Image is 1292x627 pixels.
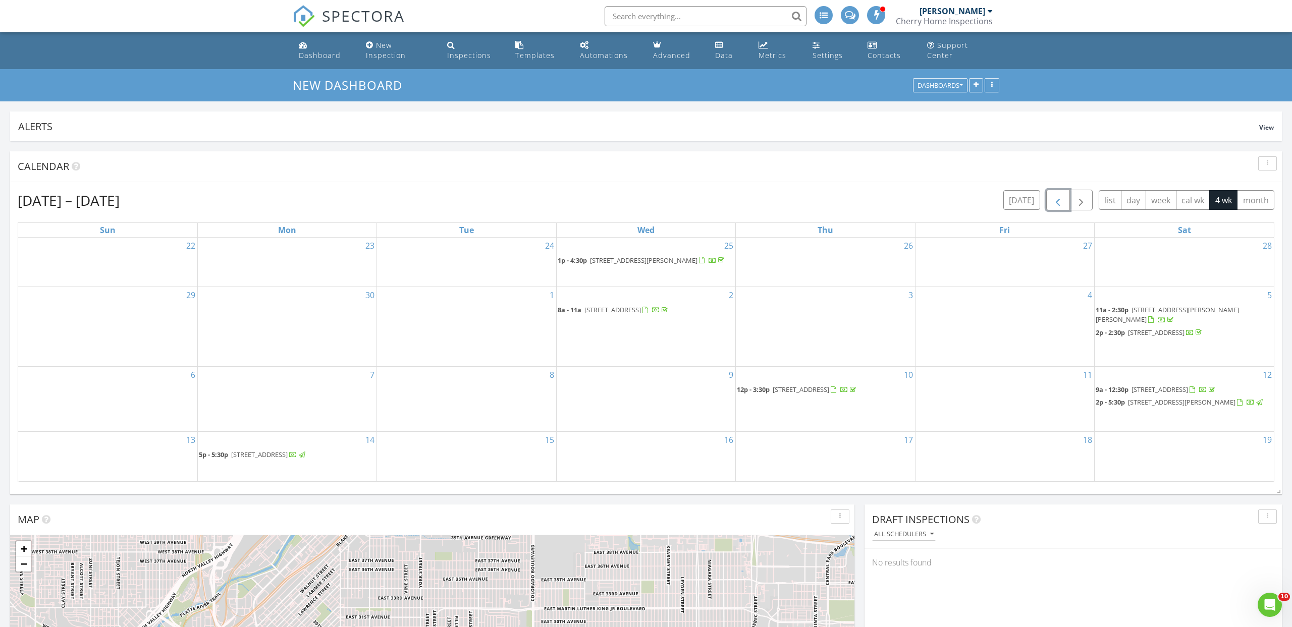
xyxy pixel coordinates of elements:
span: [STREET_ADDRESS][PERSON_NAME] [1128,397,1235,407]
a: Go to October 14, 2024 [363,432,376,448]
td: Go to October 18, 2024 [915,432,1094,481]
div: Support Center [927,40,968,60]
td: Go to October 9, 2024 [556,367,735,432]
a: New Inspection [362,36,435,65]
span: 9a - 12:30p [1096,385,1128,394]
a: Thursday [816,223,835,237]
td: Go to September 24, 2024 [377,238,556,287]
a: Automations (Advanced) [576,36,641,65]
td: Go to October 13, 2024 [18,432,197,481]
span: Draft Inspections [872,512,970,526]
button: Dashboards [913,79,967,93]
td: Go to October 1, 2024 [377,287,556,367]
a: Go to October 10, 2024 [902,367,915,383]
span: 11a - 2:30p [1096,305,1128,314]
a: 2p - 2:30p [STREET_ADDRESS] [1096,327,1273,339]
td: Go to September 30, 2024 [197,287,376,367]
a: 2p - 5:30p [STREET_ADDRESS][PERSON_NAME] [1096,396,1273,409]
td: Go to October 4, 2024 [915,287,1094,367]
a: Go to October 18, 2024 [1081,432,1094,448]
a: 8a - 11a [STREET_ADDRESS] [558,304,734,316]
div: Metrics [759,50,786,60]
a: Metrics [755,36,801,65]
a: Inspections [443,36,503,65]
span: 2p - 5:30p [1096,397,1125,407]
a: Saturday [1176,223,1193,237]
a: 2p - 5:30p [STREET_ADDRESS][PERSON_NAME] [1096,397,1264,407]
td: Go to October 12, 2024 [1095,367,1274,432]
a: Friday [997,223,1012,237]
div: Settings [813,50,843,60]
button: month [1237,190,1274,210]
div: Dashboards [918,82,963,89]
td: Go to October 11, 2024 [915,367,1094,432]
a: Go to September 25, 2024 [722,238,735,254]
a: Go to October 17, 2024 [902,432,915,448]
a: Go to September 26, 2024 [902,238,915,254]
td: Go to September 26, 2024 [736,238,915,287]
div: Contacts [868,50,901,60]
h2: [DATE] – [DATE] [18,190,120,210]
td: Go to October 2, 2024 [556,287,735,367]
div: No results found [865,549,1282,576]
td: Go to September 28, 2024 [1095,238,1274,287]
a: Sunday [98,223,118,237]
a: Go to October 3, 2024 [906,287,915,303]
td: Go to September 22, 2024 [18,238,197,287]
a: Monday [276,223,298,237]
span: [STREET_ADDRESS] [773,385,829,394]
span: View [1259,123,1274,132]
button: All schedulers [872,528,936,541]
input: Search everything... [605,6,806,26]
button: 4 wk [1209,190,1237,210]
a: Go to October 13, 2024 [184,432,197,448]
a: 1p - 4:30p [STREET_ADDRESS][PERSON_NAME] [558,256,726,265]
a: 2p - 2:30p [STREET_ADDRESS] [1096,328,1204,337]
span: [STREET_ADDRESS][PERSON_NAME][PERSON_NAME] [1096,305,1239,324]
a: Dashboard [295,36,354,65]
a: 1p - 4:30p [STREET_ADDRESS][PERSON_NAME] [558,255,734,267]
a: 11a - 2:30p [STREET_ADDRESS][PERSON_NAME][PERSON_NAME] [1096,305,1239,324]
a: Go to October 5, 2024 [1265,287,1274,303]
div: [PERSON_NAME] [920,6,985,16]
div: Advanced [653,50,690,60]
span: 12p - 3:30p [737,385,770,394]
a: Zoom in [16,541,31,556]
span: SPECTORA [322,5,405,26]
a: Go to September 27, 2024 [1081,238,1094,254]
button: cal wk [1176,190,1210,210]
a: Go to October 1, 2024 [548,287,556,303]
a: Wednesday [635,223,657,237]
a: Go to October 19, 2024 [1261,432,1274,448]
a: Settings [809,36,855,65]
td: Go to October 15, 2024 [377,432,556,481]
a: Zoom out [16,556,31,572]
button: Next [1069,190,1093,210]
td: Go to October 16, 2024 [556,432,735,481]
a: Go to October 11, 2024 [1081,367,1094,383]
span: [STREET_ADDRESS] [231,450,288,459]
a: 5p - 5:30p [STREET_ADDRESS] [199,449,375,461]
td: Go to October 3, 2024 [736,287,915,367]
a: Go to October 16, 2024 [722,432,735,448]
a: Go to October 9, 2024 [727,367,735,383]
button: list [1099,190,1121,210]
a: Tuesday [457,223,476,237]
td: Go to September 29, 2024 [18,287,197,367]
a: 9a - 12:30p [STREET_ADDRESS] [1096,385,1217,394]
a: New Dashboard [293,77,411,93]
a: Go to September 22, 2024 [184,238,197,254]
a: 8a - 11a [STREET_ADDRESS] [558,305,670,314]
a: Templates [511,36,568,65]
div: Templates [515,50,555,60]
span: Map [18,512,39,526]
td: Go to October 5, 2024 [1095,287,1274,367]
div: All schedulers [874,531,934,538]
a: Go to September 30, 2024 [363,287,376,303]
a: 9a - 12:30p [STREET_ADDRESS] [1096,384,1273,396]
a: Go to September 23, 2024 [363,238,376,254]
a: Advanced [649,36,703,65]
td: Go to October 17, 2024 [736,432,915,481]
div: Inspections [447,50,491,60]
a: Go to October 7, 2024 [368,367,376,383]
